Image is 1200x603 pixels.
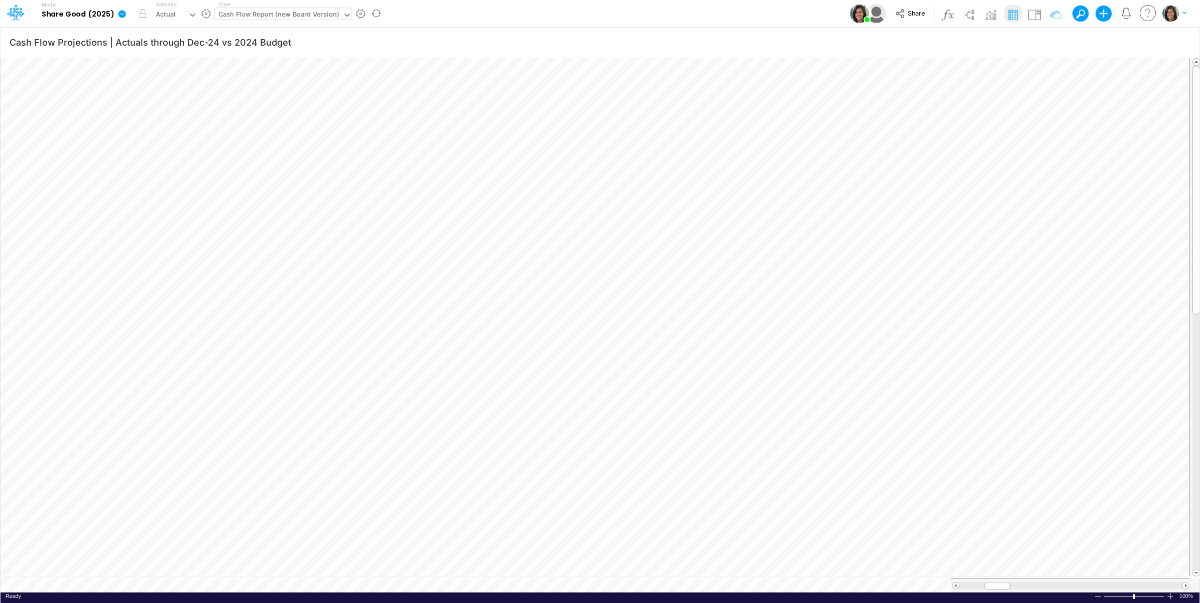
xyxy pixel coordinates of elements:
[867,4,886,23] img: User Image Icon
[908,9,925,17] span: Share
[1179,592,1194,600] div: Zoom level
[850,4,869,23] img: User Image Icon
[6,593,21,599] span: Ready
[1133,594,1135,599] div: Zoom
[1121,8,1132,19] a: Notifications
[890,6,932,22] button: Share
[42,10,114,19] b: Share Good (2025)
[1179,592,1194,600] span: 100%
[156,10,176,21] div: Actual
[1094,593,1102,600] div: Zoom Out
[219,1,230,8] label: View
[6,592,21,600] div: In Ready mode
[1166,592,1174,600] div: Zoom In
[156,1,177,8] label: Scenario
[1104,592,1166,600] div: Zoom
[9,32,981,52] input: Type a title here
[218,10,339,21] div: Cash Flow Report (new Board Version)
[42,2,57,8] label: Model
